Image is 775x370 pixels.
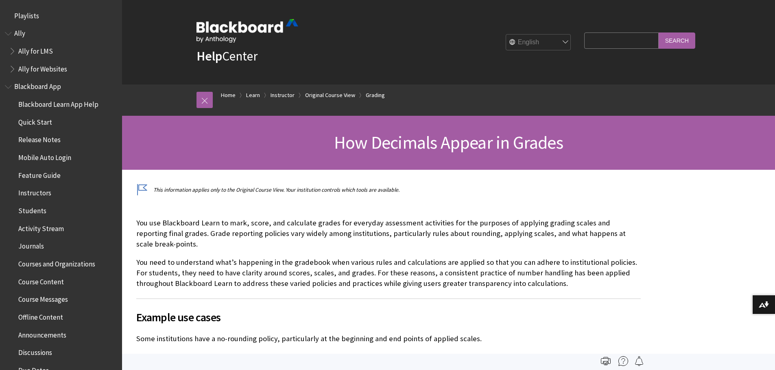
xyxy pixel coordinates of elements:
input: Search [659,32,695,48]
a: HelpCenter [196,48,258,64]
a: Home [221,90,236,100]
span: Course Messages [18,293,68,304]
span: Ally for LMS [18,44,53,55]
p: Some institutions have a no-rounding policy, particularly at the beginning and end points of appl... [136,333,641,344]
span: Playlists [14,9,39,20]
nav: Book outline for Anthology Ally Help [5,27,117,76]
span: Feature Guide [18,169,61,180]
span: Activity Stream [18,222,64,233]
span: Quick Start [18,115,52,126]
a: Original Course View [305,90,355,100]
p: You need to understand what’s happening in the gradebook when various rules and calculations are ... [136,257,641,289]
a: Instructor [271,90,295,100]
span: Ally for Websites [18,62,67,73]
span: Journals [18,240,44,251]
a: Grading [366,90,385,100]
span: Example [136,352,164,361]
p: You use Blackboard Learn to mark, score, and calculate grades for everyday assessment activities ... [136,218,641,250]
a: Learn [246,90,260,100]
span: Offline Content [18,310,63,321]
span: Ally [14,27,25,38]
img: Follow this page [634,356,644,366]
select: Site Language Selector [506,35,571,51]
span: Mobile Auto Login [18,151,71,162]
span: Release Notes [18,133,61,144]
span: Course Content [18,275,64,286]
span: Blackboard App [14,80,61,91]
p: This information applies only to the Original Course View. Your institution controls which tools ... [136,186,641,194]
span: Students [18,204,46,215]
span: How Decimals Appear in Grades [334,131,563,154]
span: Blackboard Learn App Help [18,97,98,108]
nav: Book outline for Playlists [5,9,117,23]
strong: Help [196,48,222,64]
span: Instructors [18,186,51,197]
span: Announcements [18,328,66,339]
img: More help [618,356,628,366]
span: Example use cases [136,309,641,326]
img: Blackboard by Anthology [196,19,298,43]
span: Courses and Organizations [18,257,95,268]
p: : if a “B+” starts at 87.125%, then it is required that the student have 87.1250% and not 87.1249... [136,352,641,362]
img: Print [601,356,611,366]
span: Discussions [18,346,52,357]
